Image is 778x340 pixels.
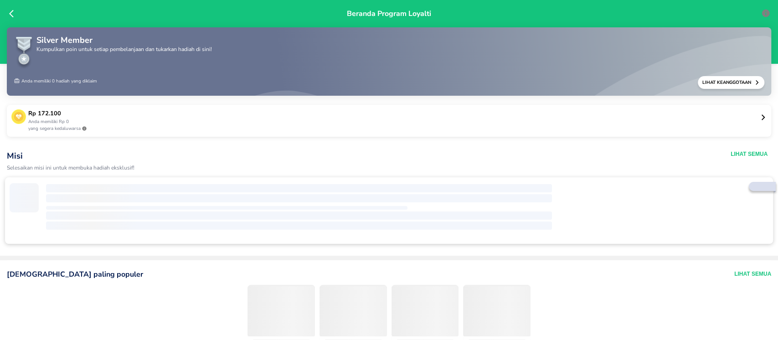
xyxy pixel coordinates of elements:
[36,46,212,52] p: Kumpulkan poin untuk setiap pembelanjaan dan tukarkan hadiah di sini!
[702,79,754,86] p: Lihat Keanggotaan
[319,286,387,336] span: ‌
[10,183,39,212] span: ‌
[46,211,552,220] span: ‌
[7,165,577,171] p: Selesaikan misi ini untuk membuka hadiah eksklusif!
[46,184,552,192] span: ‌
[7,269,143,279] p: [DEMOGRAPHIC_DATA] paling populer
[36,34,212,46] p: Silver Member
[392,286,459,336] span: ‌
[731,150,768,158] button: Lihat Semua
[247,286,315,336] span: ‌
[347,8,431,57] p: Beranda Program Loyalti
[46,194,552,202] span: ‌
[28,125,760,132] p: yang segera kedaluwarsa
[463,286,531,336] span: ‌
[46,222,552,230] span: ‌
[28,118,760,125] p: Anda memiliki Rp 0
[14,76,97,89] p: Anda memiliki 0 hadiah yang diklaim
[28,109,760,118] p: Rp 172.100
[7,150,577,161] p: Misi
[46,206,407,210] span: ‌
[734,269,771,279] button: Lihat Semua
